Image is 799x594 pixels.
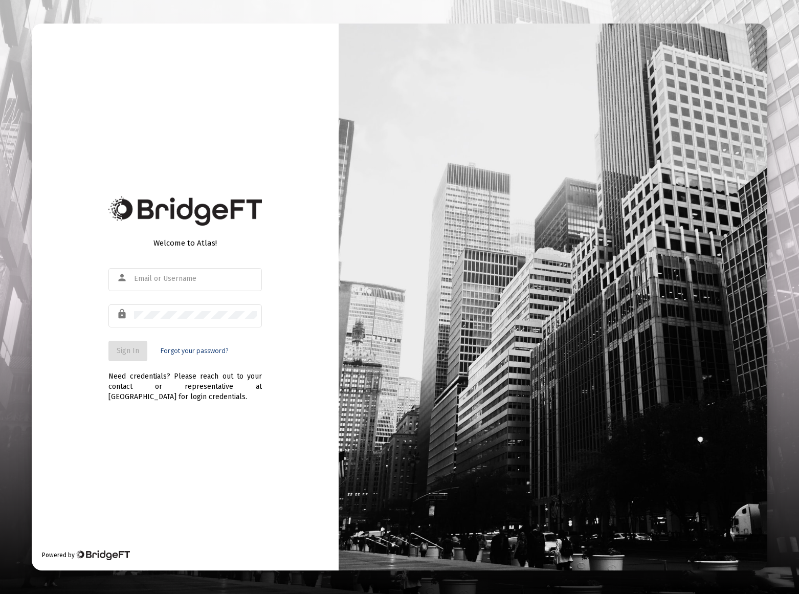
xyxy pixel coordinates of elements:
img: Bridge Financial Technology Logo [76,550,129,560]
div: Need credentials? Please reach out to your contact or representative at [GEOGRAPHIC_DATA] for log... [108,361,262,402]
button: Sign In [108,341,147,361]
img: Bridge Financial Technology Logo [108,196,262,226]
a: Forgot your password? [161,346,228,356]
div: Welcome to Atlas! [108,238,262,248]
input: Email or Username [134,275,257,283]
div: Powered by [42,550,129,560]
mat-icon: lock [117,308,129,320]
mat-icon: person [117,272,129,284]
span: Sign In [117,346,139,355]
